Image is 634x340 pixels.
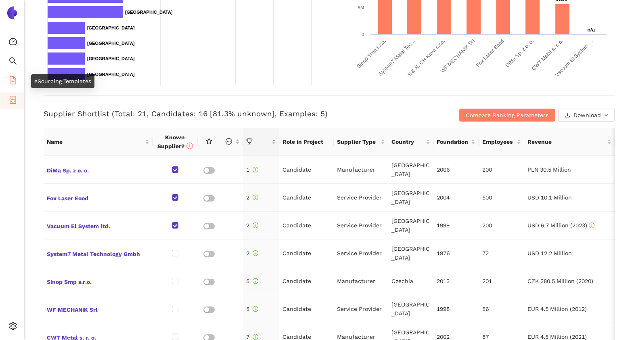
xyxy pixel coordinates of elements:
h3: Supplier Shortlist (Total: 21, Candidates: 16 [81.3% unknown], Examples: 5) [44,109,424,119]
span: download [565,112,570,119]
td: 1998 [433,295,479,323]
span: info-circle [253,306,258,312]
span: Supplier Type [337,137,379,146]
span: 5 [246,278,258,284]
span: Download [573,111,601,120]
td: [GEOGRAPHIC_DATA] [388,212,433,239]
td: 201 [479,267,524,295]
td: Candidate [279,239,334,267]
td: 2013 [433,267,479,295]
td: 56 [479,295,524,323]
span: file-add [9,73,17,90]
text: Sinop Smp s.r.o. [355,38,387,69]
text: CWT Metal s. r. o. [530,38,564,72]
span: info-circle [253,334,258,340]
td: Manufacturer [334,156,388,184]
td: Candidate [279,295,334,323]
span: System7 Metal Technology Gmbh [47,248,149,258]
th: this column's title is Country,this column is sortable [388,128,433,156]
td: Service Provider [334,212,388,239]
span: info-circle [253,222,258,228]
td: Service Provider [334,239,388,267]
span: Employees [482,137,515,146]
span: setting [9,319,17,335]
td: Candidate [279,267,334,295]
td: 500 [479,184,524,212]
span: trophy [246,138,253,145]
text: [GEOGRAPHIC_DATA] [87,56,135,61]
span: Country [391,137,424,146]
th: this column's title is Employees,this column is sortable [479,128,524,156]
span: info-circle [589,222,594,228]
span: Name [47,137,143,146]
span: Revenue [527,137,606,146]
span: info-circle [253,167,258,172]
text: [GEOGRAPHIC_DATA] [87,25,135,30]
span: WF MECHANIK Srl [47,304,149,314]
td: 200 [479,212,524,239]
td: Service Provider [334,184,388,212]
td: Candidate [279,212,334,239]
span: 2 [246,194,258,201]
th: this column's title is Foundation,this column is sortable [433,128,479,156]
img: Logo [6,6,19,19]
span: 2 [246,222,258,229]
td: Manufacturer [334,267,388,295]
text: [GEOGRAPHIC_DATA] [87,41,135,46]
text: 5M [358,5,364,10]
span: container [9,93,17,109]
td: 2004 [433,184,479,212]
span: 5 [246,306,258,312]
text: Vacuum El System … [554,38,594,78]
span: search [9,54,17,70]
span: CZK 380.5 Million (2020) [527,278,593,284]
td: 1976 [433,239,479,267]
text: n/a [587,27,595,33]
td: Service Provider [334,295,388,323]
span: info-circle [186,143,193,149]
text: DiMa Sp. z o. o. [504,38,535,69]
th: this column's title is Supplier Type,this column is sortable [334,128,388,156]
td: Candidate [279,156,334,184]
span: Sinop Smp s.r.o. [47,276,149,286]
text: S & Ř, CH Kovo s.r.o. [406,38,446,78]
span: message [226,138,232,145]
text: WF MECHANIK Srl [439,38,475,74]
span: info-circle [253,278,258,284]
td: [GEOGRAPHIC_DATA] [388,156,433,184]
span: 2 [246,250,258,256]
span: Foundation [437,137,469,146]
span: EUR 4.5 Million (2021) [527,334,587,340]
span: Fox Laser Eood [47,192,149,203]
td: 2006 [433,156,479,184]
button: Compare Ranking Parameters [459,109,555,122]
span: Vacuum El System ltd. [47,220,149,231]
span: USD 6.7 Million (2023) [527,222,594,229]
span: 7 [246,334,258,340]
td: 72 [479,239,524,267]
td: 1999 [433,212,479,239]
span: 1 [246,166,258,173]
span: USD 10.1 Million [527,194,572,201]
text: Fox Laser Eood [475,38,505,69]
span: PLN 30.5 Million [527,166,571,173]
th: this column is sortable [220,128,243,156]
td: 200 [479,156,524,184]
button: downloadDownloaddown [558,109,615,122]
span: USD 12.2 Million [527,250,572,256]
span: star [206,138,212,145]
th: Role in Project [279,128,334,156]
td: [GEOGRAPHIC_DATA] [388,239,433,267]
td: Czechia [388,267,433,295]
td: [GEOGRAPHIC_DATA] [388,184,433,212]
th: this column's title is Revenue,this column is sortable [524,128,615,156]
text: System7 Metal Tec… [377,38,416,77]
th: this column's title is Name,this column is sortable [44,128,153,156]
span: Known Supplier? [157,134,193,149]
td: [GEOGRAPHIC_DATA] [388,295,433,323]
span: down [604,113,608,118]
span: info-circle [253,195,258,200]
span: DiMa Sp. z o. o. [47,164,149,175]
span: dashboard [9,35,17,51]
div: eSourcing Templates [31,74,94,88]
